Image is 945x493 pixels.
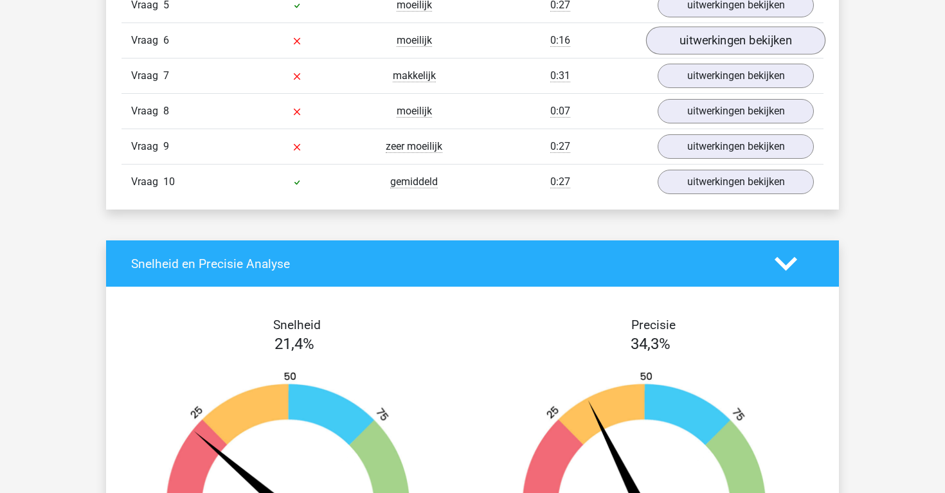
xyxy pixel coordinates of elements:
[631,335,670,353] span: 34,3%
[397,105,432,118] span: moeilijk
[550,105,570,118] span: 0:07
[131,174,163,190] span: Vraag
[487,318,819,332] h4: Precisie
[163,175,175,188] span: 10
[658,64,814,88] a: uitwerkingen bekijken
[550,140,570,153] span: 0:27
[131,33,163,48] span: Vraag
[390,175,438,188] span: gemiddeld
[131,256,755,271] h4: Snelheid en Precisie Analyse
[550,175,570,188] span: 0:27
[658,134,814,159] a: uitwerkingen bekijken
[274,335,314,353] span: 21,4%
[397,34,432,47] span: moeilijk
[163,105,169,117] span: 8
[131,68,163,84] span: Vraag
[658,170,814,194] a: uitwerkingen bekijken
[646,26,825,55] a: uitwerkingen bekijken
[658,99,814,123] a: uitwerkingen bekijken
[131,318,463,332] h4: Snelheid
[386,140,442,153] span: zeer moeilijk
[163,140,169,152] span: 9
[550,69,570,82] span: 0:31
[131,103,163,119] span: Vraag
[163,34,169,46] span: 6
[131,139,163,154] span: Vraag
[550,34,570,47] span: 0:16
[393,69,436,82] span: makkelijk
[163,69,169,82] span: 7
